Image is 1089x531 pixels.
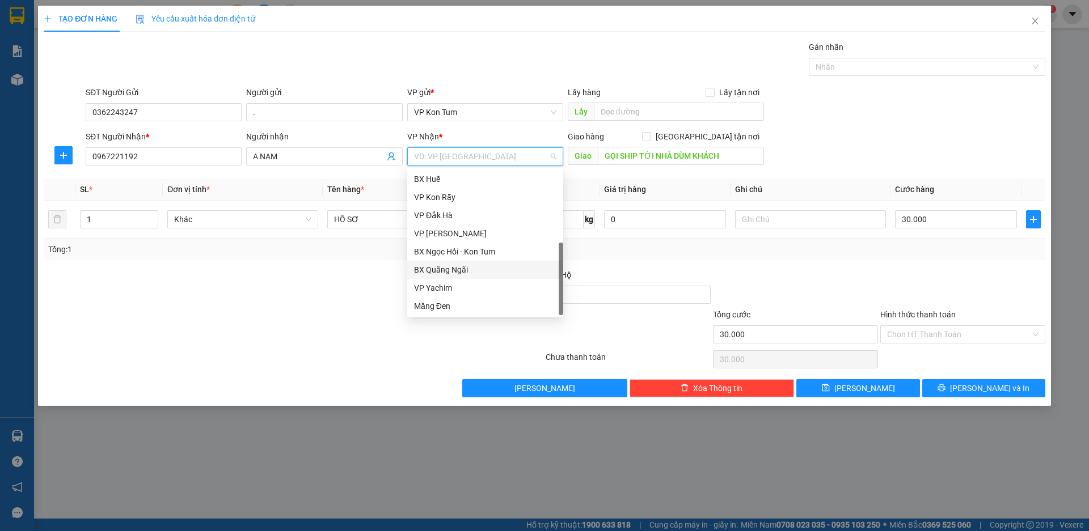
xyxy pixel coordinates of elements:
button: save[PERSON_NAME] [796,379,919,397]
span: Thu Hộ [546,270,572,279]
div: Chưa thanh toán [544,351,712,371]
span: CR : [9,74,26,86]
div: BX Quãng Ngãi [407,261,563,279]
div: Người gửi [246,86,402,99]
input: Dọc đường [598,147,764,165]
span: plus [55,151,72,160]
button: plus [1026,210,1041,228]
span: Gửi: [10,11,27,23]
button: delete [48,210,66,228]
span: Lấy hàng [568,88,601,97]
div: VP Kon Rẫy [414,191,556,203]
span: Giao hàng [568,132,604,141]
input: Ghi Chú [735,210,886,228]
span: Lấy [568,103,594,121]
span: VP Nhận [407,132,439,141]
label: Hình thức thanh toán [880,310,956,319]
span: Yêu cầu xuất hóa đơn điện tử [136,14,255,23]
div: VP Yachim [414,282,556,294]
div: BX Huế [414,173,556,185]
label: Gán nhãn [809,43,843,52]
span: printer [938,384,946,393]
button: Close [1019,6,1051,37]
input: Dọc đường [594,103,764,121]
input: 0 [604,210,726,228]
span: Nhận: [97,11,124,23]
div: VP Thành Thái [407,224,563,243]
th: Ghi chú [731,179,890,201]
span: [GEOGRAPHIC_DATA] tận nơi [651,130,764,143]
button: plus [54,146,73,164]
div: 120.000 [9,73,91,87]
div: 0949671875 [10,50,89,66]
span: delete [681,384,689,393]
span: save [822,384,830,393]
div: VP Kon Rẫy [407,188,563,206]
div: VP Kon Tum [10,10,89,37]
span: Tên hàng [327,185,364,194]
div: VP Đắk Hà [407,206,563,224]
div: SĐT Người Gửi [86,86,242,99]
span: plus [1027,215,1040,224]
div: SĐT Người Nhận [86,130,242,143]
span: kg [584,210,595,228]
span: Cước hàng [895,185,934,194]
div: BX Ngọc Hồi - Kon Tum [407,243,563,261]
span: Xóa Thông tin [693,382,742,394]
img: icon [136,15,145,24]
div: Măng Đen [407,297,563,315]
span: Lấy tận nơi [715,86,764,99]
button: printer[PERSON_NAME] và In [922,379,1045,397]
div: VP Đắk Hà [414,209,556,222]
span: TẠO ĐƠN HÀNG [44,14,117,23]
span: [PERSON_NAME] [514,382,575,394]
div: BX Huế [407,170,563,188]
span: user-add [387,152,396,161]
div: HIỀN [10,37,89,50]
span: SL [80,185,89,194]
span: Giá trị hàng [604,185,646,194]
span: VP Kon Tum [414,104,556,121]
div: VP Yachim [407,279,563,297]
span: [PERSON_NAME] [834,382,895,394]
span: Giao [568,147,598,165]
div: Măng Đen [414,300,556,312]
div: VP [PERSON_NAME] [414,227,556,240]
span: Tổng cước [713,310,750,319]
span: Khác [174,211,311,228]
span: plus [44,15,52,23]
div: Người nhận [246,130,402,143]
div: VP [PERSON_NAME] [97,10,188,37]
div: TUẤN [97,37,188,50]
span: Đơn vị tính [167,185,210,194]
div: BX Ngọc Hồi - Kon Tum [414,245,556,258]
div: 0816869456 [97,50,188,66]
button: deleteXóa Thông tin [630,379,795,397]
div: Tổng: 1 [48,243,420,256]
input: VD: Bàn, Ghế [327,210,478,228]
span: close [1031,16,1040,26]
div: VP gửi [407,86,563,99]
button: [PERSON_NAME] [462,379,627,397]
div: BX Quãng Ngãi [414,264,556,276]
span: [PERSON_NAME] và In [950,382,1029,394]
